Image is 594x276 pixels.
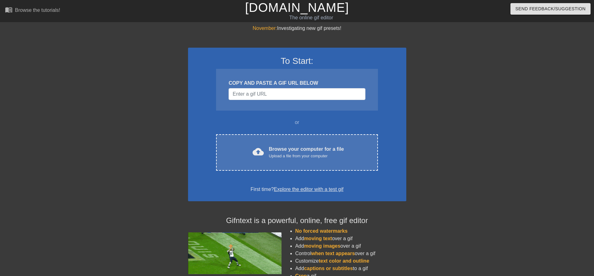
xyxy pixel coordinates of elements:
[188,25,406,32] div: Investigating new gif presets!
[5,6,60,16] a: Browse the tutorials!
[319,258,369,264] span: text color and outline
[201,14,421,21] div: The online gif editor
[311,251,355,256] span: when text appears
[510,3,591,15] button: Send Feedback/Suggestion
[515,5,586,13] span: Send Feedback/Suggestion
[269,153,344,159] div: Upload a file from your computer
[188,232,282,274] img: football_small.gif
[229,79,365,87] div: COPY AND PASTE A GIF URL BELOW
[253,146,264,157] span: cloud_upload
[304,266,353,271] span: captions or subtitles
[15,7,60,13] div: Browse the tutorials!
[196,186,398,193] div: First time?
[204,119,390,126] div: or
[295,242,406,250] li: Add over a gif
[295,265,406,272] li: Add to a gif
[274,187,343,192] a: Explore the editor with a test gif
[295,228,348,234] span: No forced watermarks
[295,250,406,257] li: Control over a gif
[229,88,365,100] input: Username
[269,145,344,159] div: Browse your computer for a file
[295,235,406,242] li: Add over a gif
[304,236,332,241] span: moving text
[304,243,340,249] span: moving images
[253,26,277,31] span: November:
[196,56,398,66] h3: To Start:
[188,216,406,225] h4: Gifntext is a powerful, online, free gif editor
[245,1,349,14] a: [DOMAIN_NAME]
[5,6,12,13] span: menu_book
[295,257,406,265] li: Customize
